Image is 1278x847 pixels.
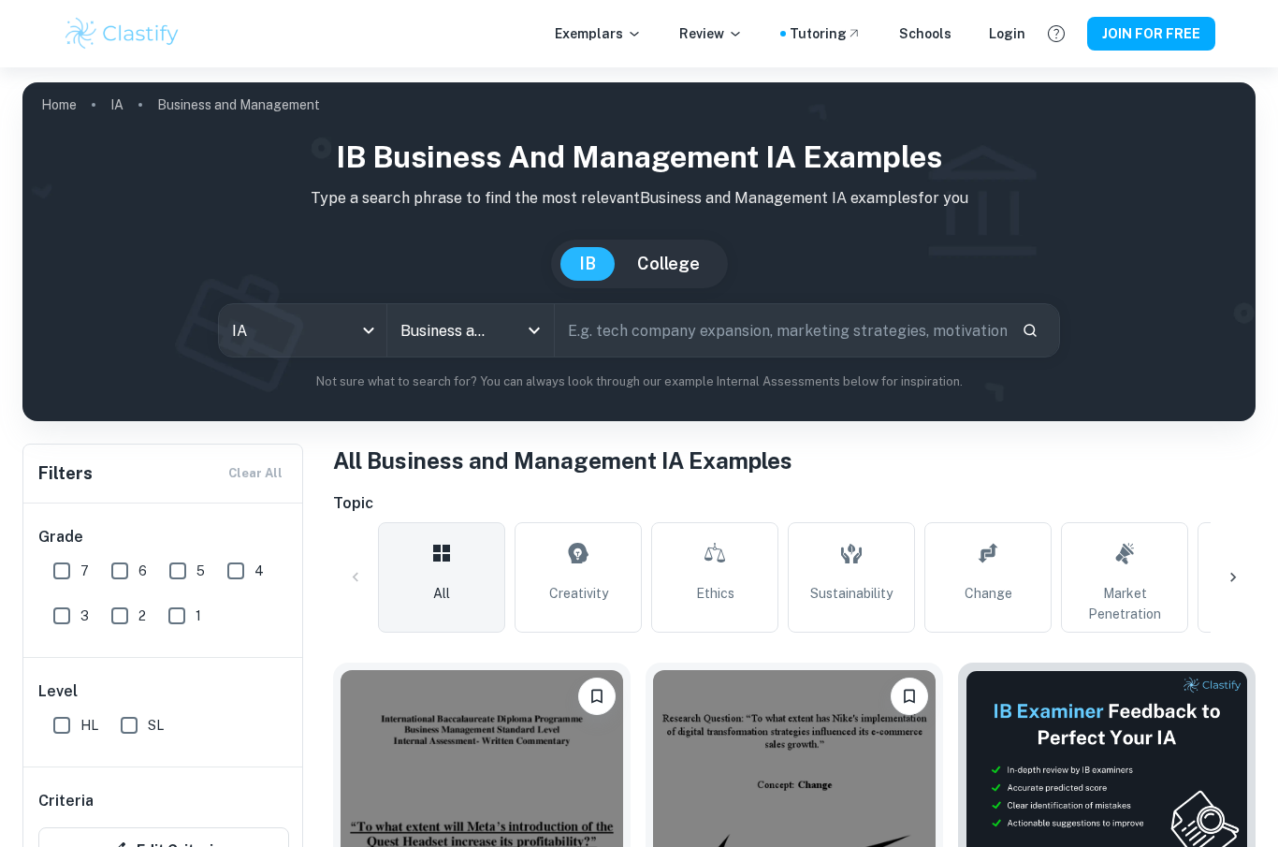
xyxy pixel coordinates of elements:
div: IA [219,304,386,357]
span: 7 [80,561,89,581]
a: Schools [899,23,951,44]
button: Help and Feedback [1040,18,1072,50]
p: Review [679,23,743,44]
span: 3 [80,606,89,626]
button: JOIN FOR FREE [1087,17,1215,51]
h6: Topic [333,492,1256,515]
img: Clastify logo [63,15,182,52]
span: Sustainability [810,583,893,604]
span: 5 [196,561,205,581]
button: Please log in to bookmark exemplars [891,678,928,715]
span: SL [148,715,164,736]
a: Tutoring [790,23,862,44]
h6: Filters [38,460,93,487]
h6: Level [38,680,289,703]
h6: Criteria [38,790,94,812]
a: Home [41,92,77,118]
h1: IB Business and Management IA examples [37,135,1241,180]
button: IB [560,247,615,281]
h1: All Business and Management IA Examples [333,444,1256,477]
input: E.g. tech company expansion, marketing strategies, motivation theories... [555,304,1007,357]
p: Type a search phrase to find the most relevant Business and Management IA examples for you [37,187,1241,210]
a: IA [110,92,123,118]
span: Change [965,583,1012,604]
button: Please log in to bookmark exemplars [578,678,616,715]
p: Exemplars [555,23,642,44]
span: HL [80,715,98,736]
span: Market Penetration [1069,583,1180,624]
img: profile cover [22,82,1256,421]
span: All [433,583,450,604]
a: Login [989,23,1025,44]
button: College [618,247,719,281]
span: Creativity [549,583,608,604]
span: 6 [138,561,147,581]
span: Ethics [696,583,734,604]
p: Business and Management [157,95,320,115]
p: Not sure what to search for? You can always look through our example Internal Assessments below f... [37,372,1241,391]
button: Search [1014,314,1046,346]
span: 2 [138,606,146,626]
button: Open [521,317,547,343]
span: 4 [254,561,264,581]
h6: Grade [38,526,289,548]
span: 1 [196,606,201,626]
